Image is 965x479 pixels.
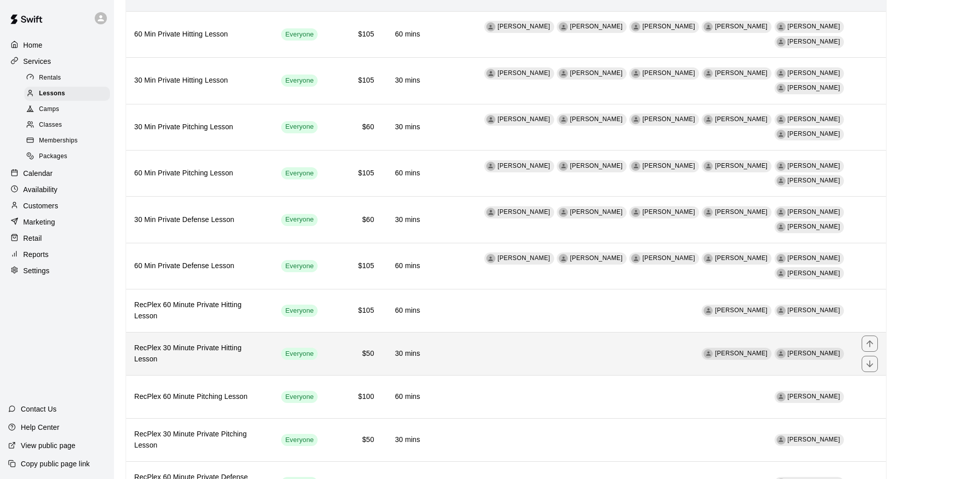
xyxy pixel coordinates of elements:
[24,70,114,86] a: Rentals
[134,391,265,402] h6: RecPlex 60 Minute Pitching Lesson
[334,434,374,446] h6: $50
[788,223,840,230] span: [PERSON_NAME]
[788,307,840,314] span: [PERSON_NAME]
[134,343,265,365] h6: RecPlex 30 Minute Private Hitting Lesson
[486,162,495,171] div: Kenny Weimer
[486,115,495,124] div: Kenny Weimer
[391,75,420,86] h6: 30 mins
[777,115,786,124] div: Travis Thompson
[134,300,265,322] h6: RecPlex 60 Minute Private Hitting Lesson
[21,440,75,451] p: View public page
[24,102,110,117] div: Camps
[281,349,318,359] span: Everyone
[788,69,840,77] span: [PERSON_NAME]
[281,392,318,402] span: Everyone
[777,392,786,401] div: Kenny Weimer
[281,28,318,41] div: This service is visible to all of your customers
[715,69,767,77] span: [PERSON_NAME]
[281,122,318,132] span: Everyone
[8,182,106,197] div: Availability
[134,29,265,40] h6: 60 Min Private Hitting Lesson
[391,214,420,226] h6: 30 mins
[8,38,106,53] a: Home
[715,254,767,262] span: [PERSON_NAME]
[788,436,840,443] span: [PERSON_NAME]
[8,231,106,246] a: Retail
[715,162,767,169] span: [PERSON_NAME]
[631,208,640,217] div: Mike Thrun
[559,162,568,171] div: Adam Dewane
[334,75,374,86] h6: $105
[642,69,695,77] span: [PERSON_NAME]
[862,356,878,372] button: move item down
[21,459,90,469] p: Copy public page link
[8,54,106,69] div: Services
[391,305,420,316] h6: 60 mins
[8,214,106,230] div: Marketing
[39,104,59,115] span: Camps
[334,29,374,40] h6: $105
[23,233,42,243] p: Retail
[631,69,640,78] div: Mike Thrun
[631,22,640,31] div: Mike Thrun
[281,169,318,178] span: Everyone
[704,208,713,217] div: Myles Smith
[134,214,265,226] h6: 30 Min Private Defense Lesson
[24,149,114,165] a: Packages
[8,166,106,181] div: Calendar
[497,162,550,169] span: [PERSON_NAME]
[23,266,50,276] p: Settings
[486,69,495,78] div: Kenny Weimer
[704,22,713,31] div: Myles Smith
[391,29,420,40] h6: 60 mins
[391,122,420,133] h6: 30 mins
[570,23,623,30] span: [PERSON_NAME]
[24,134,110,148] div: Memberships
[570,162,623,169] span: [PERSON_NAME]
[642,208,695,215] span: [PERSON_NAME]
[8,263,106,278] a: Settings
[497,254,550,262] span: [PERSON_NAME]
[24,71,110,85] div: Rentals
[559,208,568,217] div: Adam Dewane
[497,116,550,123] span: [PERSON_NAME]
[281,30,318,40] span: Everyone
[559,69,568,78] div: Adam Dewane
[788,116,840,123] span: [PERSON_NAME]
[777,38,786,47] div: Aaron Simmons
[281,305,318,317] div: This service is visible to all of your customers
[777,22,786,31] div: Travis Thompson
[570,208,623,215] span: [PERSON_NAME]
[39,73,61,83] span: Rentals
[281,215,318,225] span: Everyone
[334,168,374,179] h6: $105
[559,22,568,31] div: Adam Dewane
[281,262,318,271] span: Everyone
[788,350,840,357] span: [PERSON_NAME]
[788,254,840,262] span: [PERSON_NAME]
[631,162,640,171] div: Mike Thrun
[642,162,695,169] span: [PERSON_NAME]
[281,214,318,226] div: This service is visible to all of your customers
[715,350,767,357] span: [PERSON_NAME]
[788,130,840,137] span: [PERSON_NAME]
[788,177,840,184] span: [PERSON_NAME]
[788,38,840,45] span: [PERSON_NAME]
[704,162,713,171] div: Myles Smith
[39,89,65,99] span: Lessons
[559,254,568,263] div: Adam Dewane
[642,254,695,262] span: [PERSON_NAME]
[497,23,550,30] span: [PERSON_NAME]
[281,434,318,446] div: This service is visible to all of your customers
[8,247,106,262] a: Reports
[391,168,420,179] h6: 60 mins
[134,429,265,451] h6: RecPlex 30 Minute Private Pitching Lesson
[631,115,640,124] div: Mike Thrun
[39,136,78,146] span: Memberships
[24,87,110,101] div: Lessons
[334,122,374,133] h6: $60
[777,223,786,232] div: Aaron Simmons
[642,116,695,123] span: [PERSON_NAME]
